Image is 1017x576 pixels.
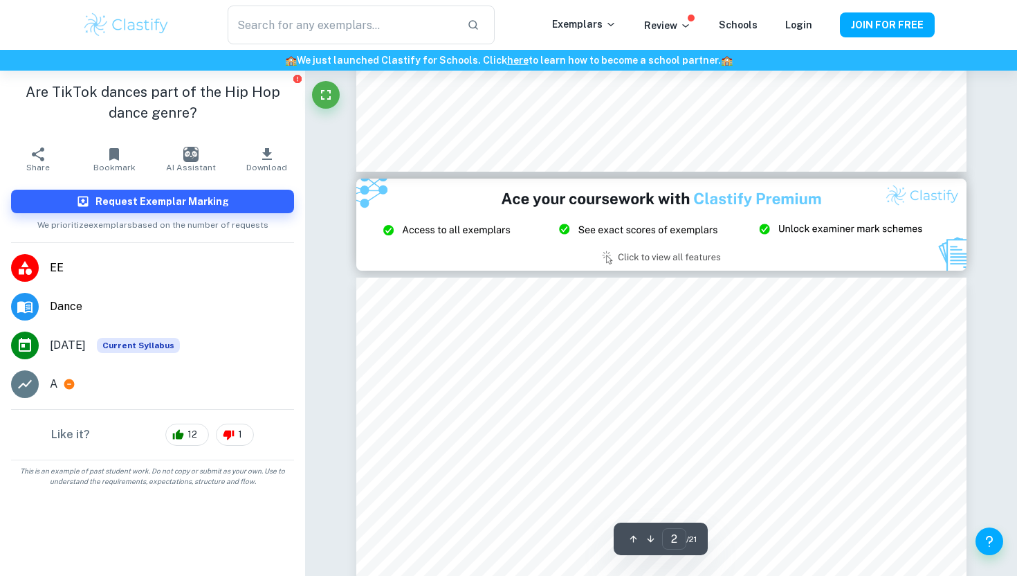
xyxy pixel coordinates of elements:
[82,11,170,39] img: Clastify logo
[153,140,229,179] button: AI Assistant
[11,82,294,123] h1: Are TikTok dances part of the Hip Hop dance genre?
[76,140,152,179] button: Bookmark
[785,19,812,30] a: Login
[229,140,305,179] button: Download
[26,163,50,172] span: Share
[11,190,294,213] button: Request Exemplar Marking
[840,12,935,37] button: JOIN FOR FREE
[285,55,297,66] span: 🏫
[507,55,529,66] a: here
[50,337,86,354] span: [DATE]
[166,163,216,172] span: AI Assistant
[216,424,254,446] div: 1
[721,55,733,66] span: 🏫
[165,424,209,446] div: 12
[719,19,758,30] a: Schools
[50,298,294,315] span: Dance
[686,533,697,546] span: / 21
[356,179,966,270] img: Ad
[51,426,90,443] h6: Like it?
[97,338,180,353] div: This exemplar is based on the current syllabus. Feel free to refer to it for inspiration/ideas wh...
[552,17,616,32] p: Exemplars
[246,163,287,172] span: Download
[183,147,199,162] img: AI Assistant
[975,528,1003,555] button: Help and Feedback
[37,213,268,231] span: We prioritize exemplars based on the number of requests
[93,163,136,172] span: Bookmark
[292,73,302,84] button: Report issue
[312,81,340,109] button: Fullscreen
[3,53,1014,68] h6: We just launched Clastify for Schools. Click to learn how to become a school partner.
[50,260,294,276] span: EE
[180,428,205,442] span: 12
[97,338,180,353] span: Current Syllabus
[6,466,300,487] span: This is an example of past student work. Do not copy or submit as your own. Use to understand the...
[95,194,229,209] h6: Request Exemplar Marking
[50,376,57,393] p: A
[644,18,691,33] p: Review
[228,6,456,44] input: Search for any exemplars...
[230,428,250,442] span: 1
